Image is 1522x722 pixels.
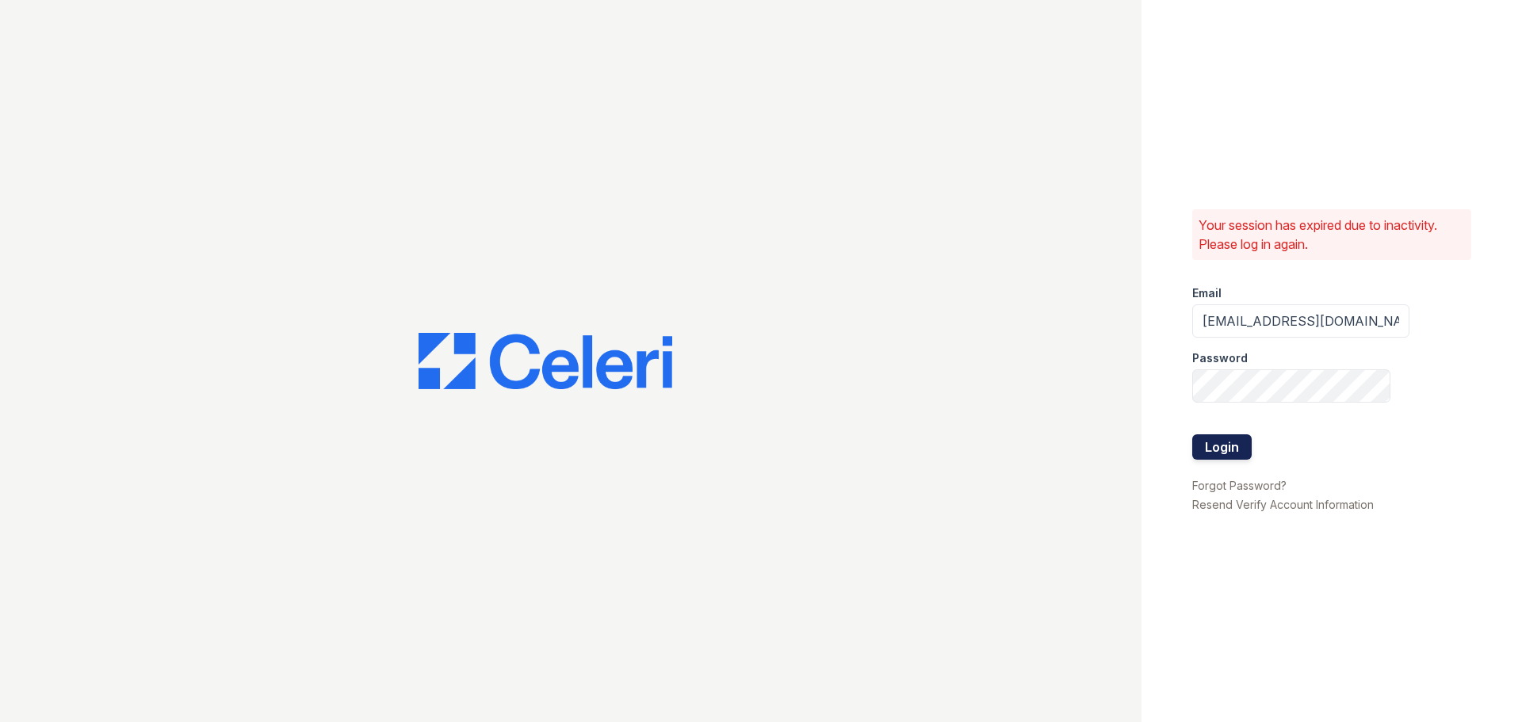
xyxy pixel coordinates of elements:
[1192,479,1287,492] a: Forgot Password?
[1192,350,1248,366] label: Password
[1192,285,1222,301] label: Email
[419,333,672,390] img: CE_Logo_Blue-a8612792a0a2168367f1c8372b55b34899dd931a85d93a1a3d3e32e68fde9ad4.png
[1192,434,1252,460] button: Login
[1192,498,1374,511] a: Resend Verify Account Information
[1199,216,1465,254] p: Your session has expired due to inactivity. Please log in again.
